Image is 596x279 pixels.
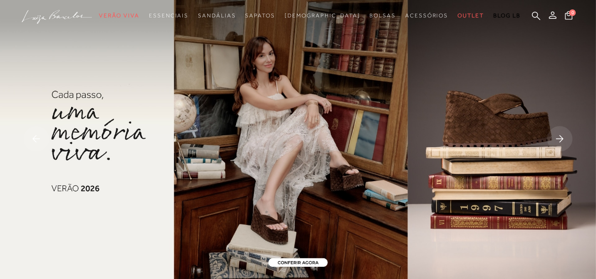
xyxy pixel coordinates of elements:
a: BLOG LB [493,7,521,24]
span: Sapatos [245,12,275,19]
span: Sandálias [198,12,236,19]
a: noSubCategoriesText [198,7,236,24]
span: Acessórios [405,12,448,19]
a: noSubCategoriesText [457,7,484,24]
span: Verão Viva [99,12,139,19]
a: noSubCategoriesText [369,7,396,24]
a: noSubCategoriesText [285,7,360,24]
a: noSubCategoriesText [99,7,139,24]
a: noSubCategoriesText [149,7,188,24]
span: Essenciais [149,12,188,19]
span: BLOG LB [493,12,521,19]
a: noSubCategoriesText [405,7,448,24]
a: noSubCategoriesText [245,7,275,24]
span: 0 [569,9,576,16]
span: Bolsas [369,12,396,19]
span: Outlet [457,12,484,19]
span: [DEMOGRAPHIC_DATA] [285,12,360,19]
button: 0 [562,10,575,23]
